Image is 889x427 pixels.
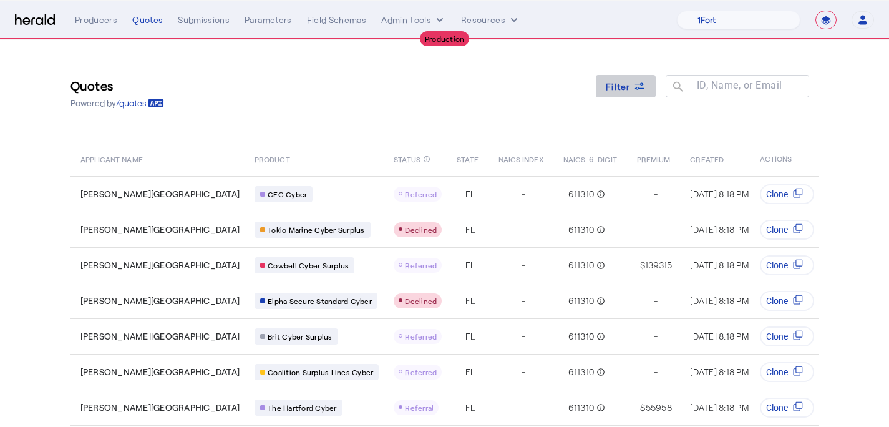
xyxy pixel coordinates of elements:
[394,152,420,165] span: STATUS
[690,224,749,235] span: [DATE] 8:18 PM
[594,366,605,378] mat-icon: info_outline
[760,362,814,382] button: Clone
[465,401,475,414] span: FL
[766,188,788,200] span: Clone
[568,366,595,378] span: 611310
[594,401,605,414] mat-icon: info_outline
[594,259,605,272] mat-icon: info_outline
[568,401,595,414] span: 611310
[522,259,525,272] span: -
[132,14,163,26] div: Quotes
[760,220,814,240] button: Clone
[766,259,788,272] span: Clone
[15,14,55,26] img: Herald Logo
[80,295,240,307] span: [PERSON_NAME][GEOGRAPHIC_DATA]
[522,223,525,236] span: -
[461,14,520,26] button: Resources dropdown menu
[405,261,437,270] span: Referred
[637,152,671,165] span: PREMIUM
[405,368,437,376] span: Referred
[268,367,373,377] span: Coalition Surplus Lines Cyber
[697,79,782,91] mat-label: ID, Name, or Email
[268,331,333,341] span: Brit Cyber Surplus
[690,260,749,270] span: [DATE] 8:18 PM
[80,366,240,378] span: [PERSON_NAME][GEOGRAPHIC_DATA]
[268,225,365,235] span: Tokio Marine Cyber Surplus
[766,330,788,343] span: Clone
[690,402,749,413] span: [DATE] 8:18 PM
[766,223,788,236] span: Clone
[268,296,372,306] span: Elpha Secure Standard Cyber
[405,332,437,341] span: Referred
[465,366,475,378] span: FL
[596,75,656,97] button: Filter
[465,259,475,272] span: FL
[690,295,749,306] span: [DATE] 8:18 PM
[766,401,788,414] span: Clone
[563,152,617,165] span: NAICS-6-DIGIT
[405,225,437,234] span: Declined
[690,366,749,377] span: [DATE] 8:18 PM
[405,190,437,199] span: Referred
[654,366,658,378] span: -
[522,401,525,414] span: -
[178,14,230,26] div: Submissions
[80,223,240,236] span: [PERSON_NAME][GEOGRAPHIC_DATA]
[423,152,430,166] mat-icon: info_outline
[666,80,687,96] mat-icon: search
[245,14,292,26] div: Parameters
[690,189,749,199] span: [DATE] 8:18 PM
[405,297,437,305] span: Declined
[654,223,658,236] span: -
[690,331,749,341] span: [DATE] 8:18 PM
[594,295,605,307] mat-icon: info_outline
[760,184,814,204] button: Clone
[690,152,724,165] span: CREATED
[646,401,672,414] span: 55958
[594,188,605,200] mat-icon: info_outline
[116,97,164,109] a: /quotes
[654,295,658,307] span: -
[268,403,337,413] span: The Hartford Cyber
[405,403,434,412] span: Referral
[640,259,645,272] span: $
[760,326,814,346] button: Clone
[80,259,240,272] span: [PERSON_NAME][GEOGRAPHIC_DATA]
[307,14,367,26] div: Field Schemas
[465,330,475,343] span: FL
[568,295,595,307] span: 611310
[568,188,595,200] span: 611310
[457,152,478,165] span: STATE
[70,97,164,109] p: Powered by
[268,260,349,270] span: Cowbell Cyber Surplus
[75,14,117,26] div: Producers
[760,398,814,418] button: Clone
[594,330,605,343] mat-icon: info_outline
[465,188,475,200] span: FL
[760,255,814,275] button: Clone
[465,223,475,236] span: FL
[498,152,543,165] span: NAICS INDEX
[70,77,164,94] h3: Quotes
[522,188,525,200] span: -
[760,291,814,311] button: Clone
[766,295,788,307] span: Clone
[465,295,475,307] span: FL
[654,330,658,343] span: -
[568,330,595,343] span: 611310
[654,188,658,200] span: -
[381,14,446,26] button: internal dropdown menu
[420,31,470,46] div: Production
[80,401,240,414] span: [PERSON_NAME][GEOGRAPHIC_DATA]
[749,141,819,176] th: ACTIONS
[568,223,595,236] span: 611310
[268,189,307,199] span: CFC Cyber
[640,401,645,414] span: $
[594,223,605,236] mat-icon: info_outline
[255,152,290,165] span: PRODUCT
[606,80,631,93] span: Filter
[645,259,673,272] span: 139315
[80,152,143,165] span: APPLICANT NAME
[766,366,788,378] span: Clone
[522,295,525,307] span: -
